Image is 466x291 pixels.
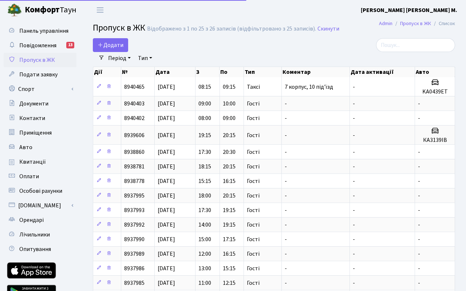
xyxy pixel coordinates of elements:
[418,264,420,272] span: -
[93,67,121,77] th: Дії
[223,192,236,200] span: 20:15
[361,6,457,14] b: [PERSON_NAME] [PERSON_NAME] М.
[124,235,145,243] span: 8937990
[379,20,392,27] a: Admin
[198,148,211,156] span: 17:30
[285,100,287,108] span: -
[418,192,420,200] span: -
[4,82,76,96] a: Спорт
[285,221,287,229] span: -
[247,132,260,138] span: Гості
[158,100,175,108] span: [DATE]
[198,235,211,243] span: 15:00
[4,125,76,140] a: Приміщення
[25,4,60,16] b: Комфорт
[19,71,58,79] span: Подати заявку
[7,3,22,17] img: logo.png
[353,264,355,272] span: -
[361,6,457,15] a: [PERSON_NAME] [PERSON_NAME] М.
[198,264,211,272] span: 13:00
[4,227,76,242] a: Лічильники
[418,100,420,108] span: -
[223,235,236,243] span: 17:15
[4,96,76,111] a: Документи
[247,207,260,213] span: Гості
[220,67,244,77] th: По
[431,20,455,28] li: Список
[247,251,260,257] span: Гості
[4,155,76,169] a: Квитанції
[4,111,76,125] a: Контакти
[223,114,236,122] span: 09:00
[353,177,355,185] span: -
[19,129,52,137] span: Приміщення
[158,131,175,139] span: [DATE]
[124,221,145,229] span: 8937992
[4,67,76,82] a: Подати заявку
[223,206,236,214] span: 19:15
[124,83,145,91] span: 8940465
[353,192,355,200] span: -
[124,279,145,287] span: 8937985
[353,221,355,229] span: -
[418,88,452,95] h5: KA0439ET
[223,163,236,171] span: 20:15
[158,235,175,243] span: [DATE]
[247,101,260,107] span: Гості
[158,148,175,156] span: [DATE]
[158,279,175,287] span: [DATE]
[418,221,420,229] span: -
[376,38,455,52] input: Пошук...
[198,163,211,171] span: 18:15
[223,264,236,272] span: 15:15
[198,192,211,200] span: 18:00
[223,148,236,156] span: 20:30
[93,38,128,52] a: Додати
[353,235,355,243] span: -
[368,16,466,31] nav: breadcrumb
[19,231,50,239] span: Лічильники
[4,242,76,256] a: Опитування
[4,184,76,198] a: Особові рахунки
[223,221,236,229] span: 19:15
[353,163,355,171] span: -
[223,100,236,108] span: 10:00
[353,206,355,214] span: -
[247,115,260,121] span: Гості
[353,83,355,91] span: -
[223,83,236,91] span: 09:15
[247,222,260,228] span: Гості
[285,206,287,214] span: -
[135,52,155,64] a: Тип
[19,187,62,195] span: Особові рахунки
[247,266,260,271] span: Гості
[25,4,76,16] span: Таун
[198,221,211,229] span: 14:00
[415,67,455,77] th: Авто
[155,67,196,77] th: Дата
[418,250,420,258] span: -
[124,250,145,258] span: 8937989
[247,178,260,184] span: Гості
[124,192,145,200] span: 8937995
[196,67,220,77] th: З
[418,279,420,287] span: -
[285,192,287,200] span: -
[223,177,236,185] span: 16:15
[19,143,32,151] span: Авто
[158,192,175,200] span: [DATE]
[353,114,355,122] span: -
[418,206,420,214] span: -
[19,158,46,166] span: Квитанції
[285,163,287,171] span: -
[124,131,145,139] span: 8939606
[353,100,355,108] span: -
[353,279,355,287] span: -
[418,114,420,122] span: -
[353,148,355,156] span: -
[418,137,452,144] h5: КА3139ІВ
[124,264,145,272] span: 8937986
[285,131,287,139] span: -
[198,83,211,91] span: 08:15
[4,24,76,38] a: Панель управління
